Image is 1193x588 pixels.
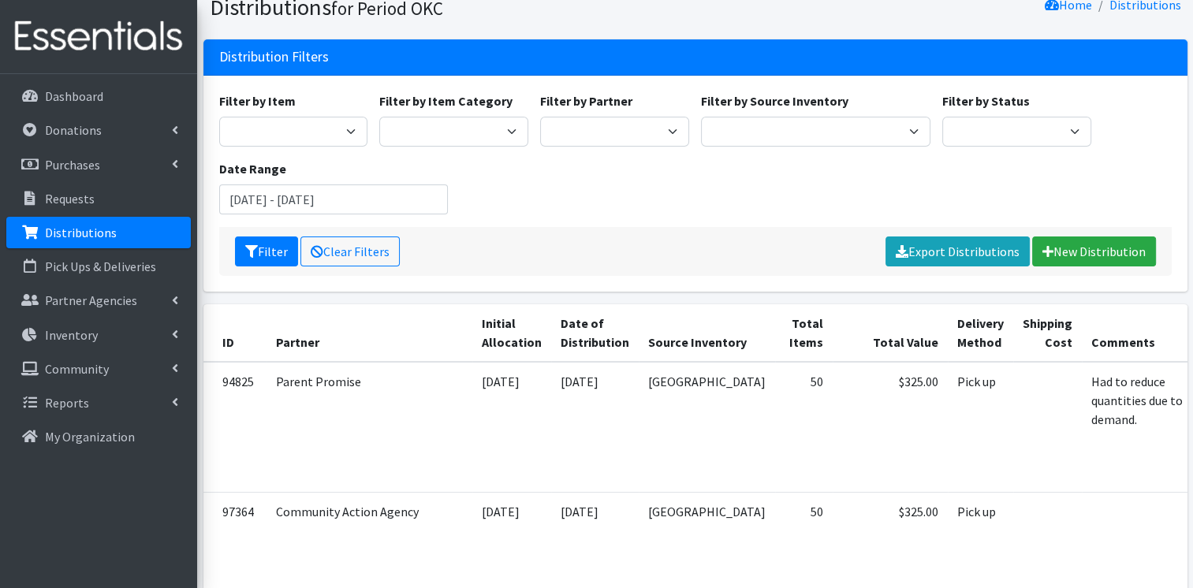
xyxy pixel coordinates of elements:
p: Pick Ups & Deliveries [45,259,156,274]
th: Initial Allocation [472,304,551,362]
td: 94825 [203,362,267,493]
p: Partner Agencies [45,292,137,308]
td: [DATE] [472,362,551,493]
a: Purchases [6,149,191,180]
a: New Distribution [1032,236,1156,266]
p: Distributions [45,225,117,240]
th: ID [203,304,267,362]
p: Donations [45,122,102,138]
label: Filter by Item [219,91,296,110]
p: Reports [45,395,89,411]
label: Filter by Partner [540,91,632,110]
button: Filter [235,236,298,266]
p: My Organization [45,429,135,445]
img: HumanEssentials [6,10,191,63]
th: Total Items [775,304,833,362]
td: Pick up [948,362,1013,493]
th: Partner [267,304,472,362]
th: Date of Distribution [551,304,639,362]
p: Requests [45,191,95,207]
a: Community [6,353,191,385]
label: Filter by Source Inventory [701,91,848,110]
label: Date Range [219,159,286,178]
th: Delivery Method [948,304,1013,362]
label: Filter by Status [942,91,1030,110]
td: [DATE] [551,362,639,493]
a: My Organization [6,421,191,452]
input: January 1, 2011 - December 31, 2011 [219,184,449,214]
a: Partner Agencies [6,285,191,316]
a: Requests [6,183,191,214]
a: Dashboard [6,80,191,112]
a: Inventory [6,319,191,351]
p: Community [45,361,109,377]
a: Pick Ups & Deliveries [6,251,191,282]
a: Reports [6,387,191,419]
a: Clear Filters [300,236,400,266]
td: 50 [775,362,833,493]
th: Shipping Cost [1013,304,1082,362]
p: Purchases [45,157,100,173]
p: Dashboard [45,88,103,104]
a: Distributions [6,217,191,248]
th: Total Value [833,304,948,362]
td: Parent Promise [267,362,472,493]
p: Inventory [45,327,98,343]
a: Export Distributions [885,236,1030,266]
label: Filter by Item Category [379,91,513,110]
td: [GEOGRAPHIC_DATA] [639,362,775,493]
td: $325.00 [833,362,948,493]
h3: Distribution Filters [219,49,329,65]
a: Donations [6,114,191,146]
th: Source Inventory [639,304,775,362]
